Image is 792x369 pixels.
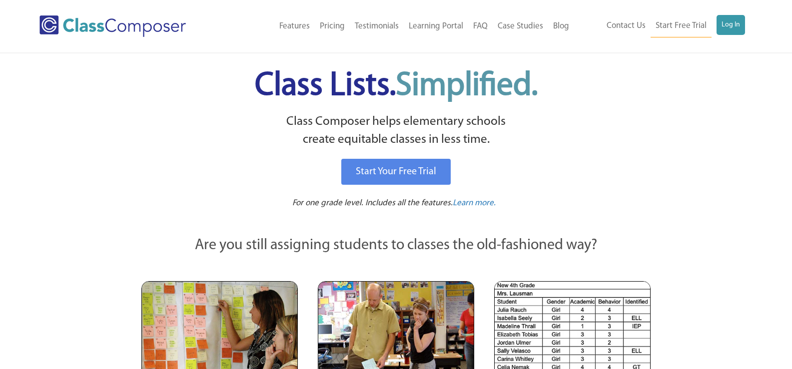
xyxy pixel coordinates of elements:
[493,15,548,37] a: Case Studies
[404,15,468,37] a: Learning Portal
[356,167,436,177] span: Start Your Free Trial
[341,159,451,185] a: Start Your Free Trial
[255,70,538,102] span: Class Lists.
[453,197,496,210] a: Learn more.
[292,199,453,207] span: For one grade level. Includes all the features.
[141,235,651,257] p: Are you still assigning students to classes the old-fashioned way?
[274,15,315,37] a: Features
[717,15,745,35] a: Log In
[396,70,538,102] span: Simplified.
[548,15,574,37] a: Blog
[350,15,404,37] a: Testimonials
[651,15,712,37] a: Start Free Trial
[602,15,651,37] a: Contact Us
[140,113,653,149] p: Class Composer helps elementary schools create equitable classes in less time.
[468,15,493,37] a: FAQ
[315,15,350,37] a: Pricing
[453,199,496,207] span: Learn more.
[39,15,186,37] img: Class Composer
[225,15,574,37] nav: Header Menu
[574,15,745,37] nav: Header Menu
